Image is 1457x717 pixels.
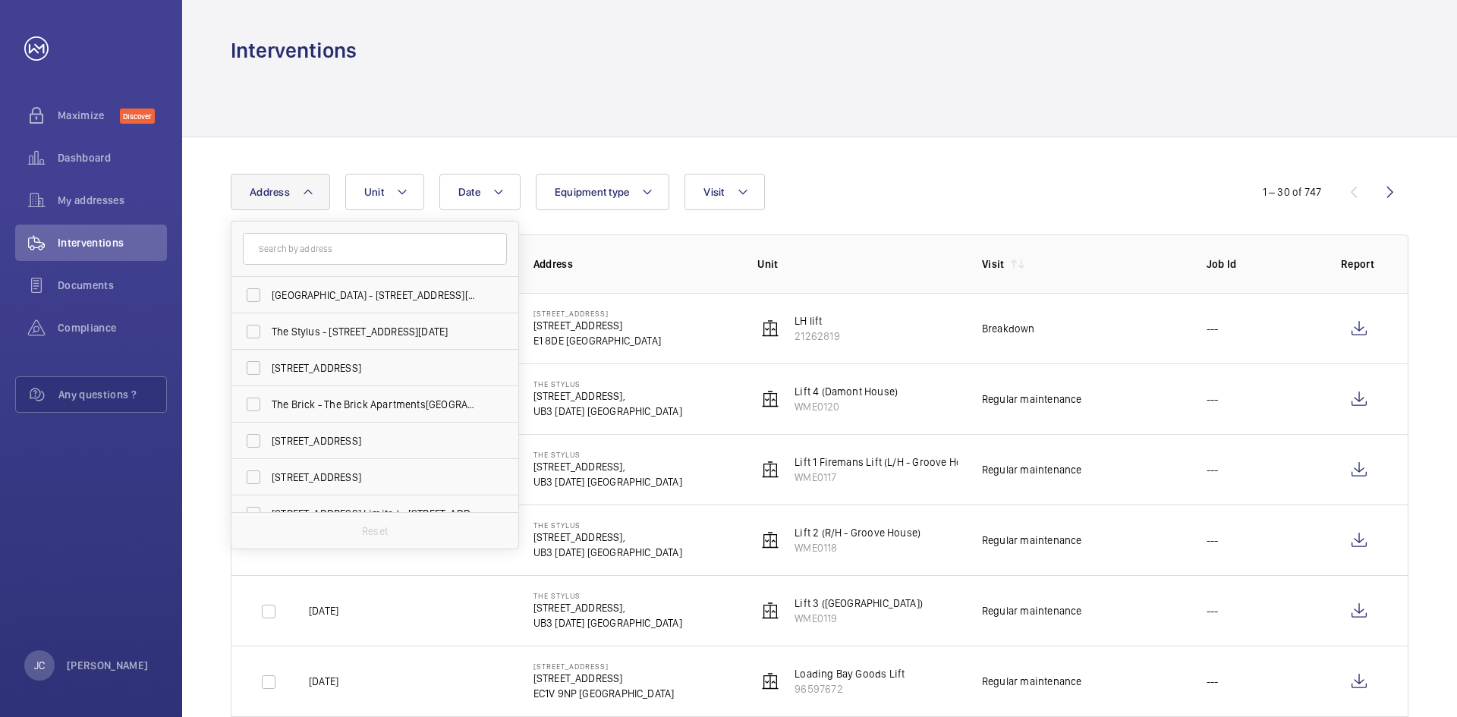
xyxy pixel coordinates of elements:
p: [PERSON_NAME] [67,658,149,673]
p: Visit [982,256,1005,272]
span: [GEOGRAPHIC_DATA] - [STREET_ADDRESS][PERSON_NAME] [272,288,480,303]
p: Address [533,256,734,272]
p: Loading Bay Goods Lift [795,666,905,681]
span: Compliance [58,320,167,335]
p: Lift 2 (R/H - Groove House) [795,525,920,540]
button: Date [439,174,521,210]
div: Regular maintenance [982,392,1081,407]
p: JC [34,658,45,673]
p: --- [1207,674,1219,689]
p: The Stylus [533,591,682,600]
p: Lift 3 ([GEOGRAPHIC_DATA]) [795,596,923,611]
p: UB3 [DATE] [GEOGRAPHIC_DATA] [533,545,682,560]
p: [DATE] [309,674,338,689]
p: [STREET_ADDRESS], [533,600,682,615]
p: [STREET_ADDRESS] [533,309,661,318]
p: Job Id [1207,256,1317,272]
div: Regular maintenance [982,533,1081,548]
p: Lift 4 (Damont House) [795,384,898,399]
p: Lift 1 Firemans Lift (L/H - Groove House) [795,454,982,470]
p: --- [1207,533,1219,548]
span: Equipment type [555,186,630,198]
input: Search by address [243,233,507,265]
span: [STREET_ADDRESS] [272,433,480,448]
p: --- [1207,603,1219,618]
button: Equipment type [536,174,670,210]
p: WME0119 [795,611,923,626]
span: Dashboard [58,150,167,165]
p: EC1V 9NP [GEOGRAPHIC_DATA] [533,686,675,701]
p: The Stylus [533,520,682,530]
button: Unit [345,174,424,210]
div: Regular maintenance [982,674,1081,689]
p: [STREET_ADDRESS], [533,459,682,474]
p: UB3 [DATE] [GEOGRAPHIC_DATA] [533,404,682,419]
span: The Stylus - [STREET_ADDRESS][DATE] [272,324,480,339]
div: Regular maintenance [982,603,1081,618]
span: Address [250,186,290,198]
p: [STREET_ADDRESS] [533,318,661,333]
span: [STREET_ADDRESS] [272,360,480,376]
span: [STREET_ADDRESS] Limited - [STREET_ADDRESS] [272,506,480,521]
span: Discover [120,108,155,124]
button: Visit [684,174,764,210]
span: Interventions [58,235,167,250]
p: E1 8DE [GEOGRAPHIC_DATA] [533,333,661,348]
span: The Brick - The Brick Apartments[GEOGRAPHIC_DATA] [272,397,480,412]
div: Breakdown [982,321,1035,336]
img: elevator.svg [761,672,779,690]
p: --- [1207,462,1219,477]
p: Report [1341,256,1377,272]
span: My addresses [58,193,167,208]
h1: Interventions [231,36,357,64]
span: Date [458,186,480,198]
span: [STREET_ADDRESS] [272,470,480,485]
img: elevator.svg [761,531,779,549]
p: --- [1207,392,1219,407]
p: Unit [757,256,958,272]
p: UB3 [DATE] [GEOGRAPHIC_DATA] [533,474,682,489]
img: elevator.svg [761,390,779,408]
span: Any questions ? [58,387,166,402]
p: WME0120 [795,399,898,414]
span: Documents [58,278,167,293]
p: UB3 [DATE] [GEOGRAPHIC_DATA] [533,615,682,631]
img: elevator.svg [761,461,779,479]
p: [STREET_ADDRESS] [533,662,675,671]
span: Unit [364,186,384,198]
div: 1 – 30 of 747 [1263,184,1321,200]
p: The Stylus [533,379,682,388]
p: [STREET_ADDRESS], [533,530,682,545]
p: WME0118 [795,540,920,555]
p: 21262819 [795,329,839,344]
p: [STREET_ADDRESS], [533,388,682,404]
p: --- [1207,321,1219,336]
div: Regular maintenance [982,462,1081,477]
img: elevator.svg [761,319,779,338]
p: Reset [362,524,388,539]
p: The Stylus [533,450,682,459]
p: [DATE] [309,603,338,618]
p: [STREET_ADDRESS] [533,671,675,686]
p: LH lift [795,313,839,329]
span: Maximize [58,108,120,123]
span: Visit [703,186,724,198]
p: 96597672 [795,681,905,697]
button: Address [231,174,330,210]
img: elevator.svg [761,602,779,620]
p: WME0117 [795,470,982,485]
